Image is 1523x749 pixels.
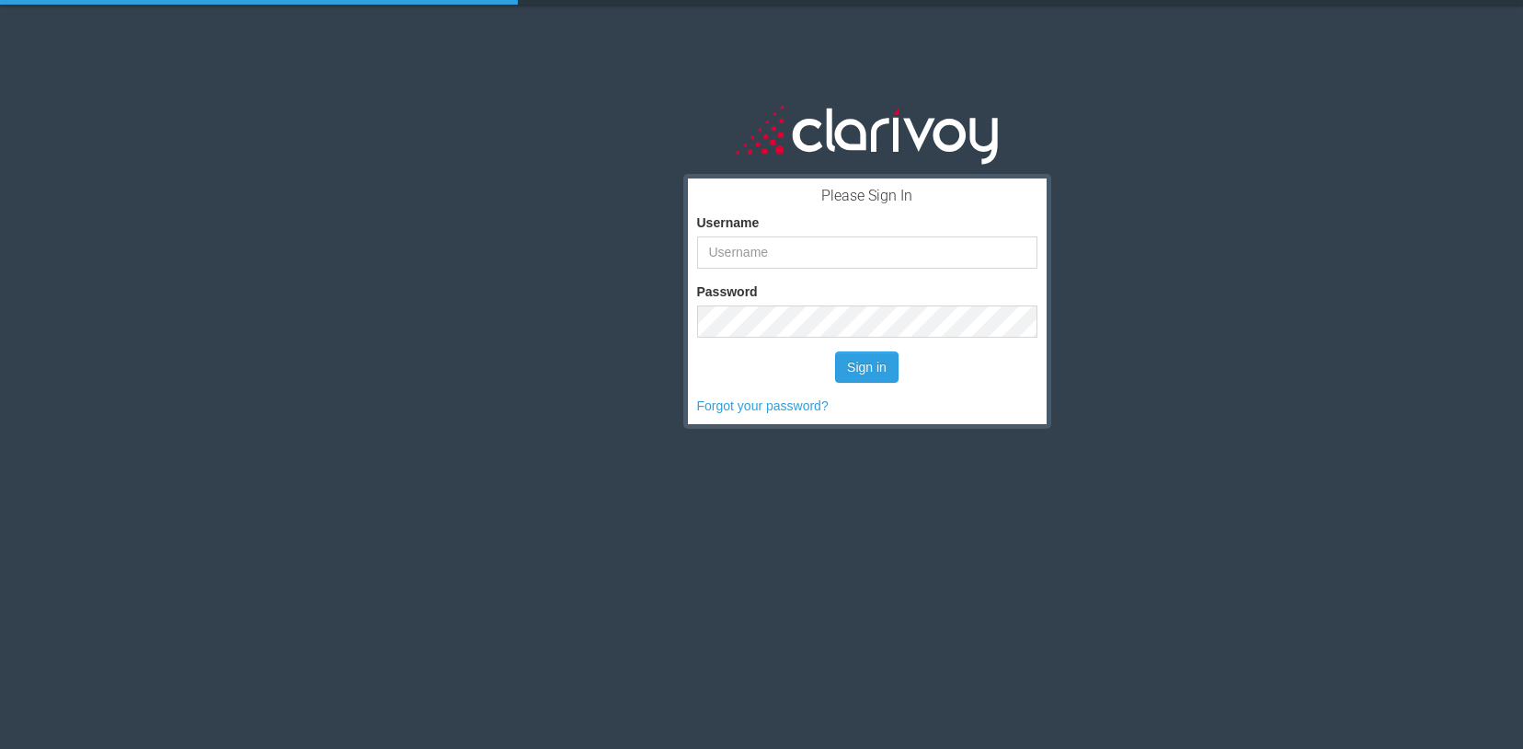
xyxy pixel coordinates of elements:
[697,236,1037,269] input: Username
[697,282,758,301] label: Password
[736,101,998,167] img: clarivoy_whitetext_transbg.svg
[697,213,760,232] label: Username
[835,351,899,383] button: Sign in
[697,188,1037,204] h3: Please Sign In
[697,398,829,413] a: Forgot your password?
